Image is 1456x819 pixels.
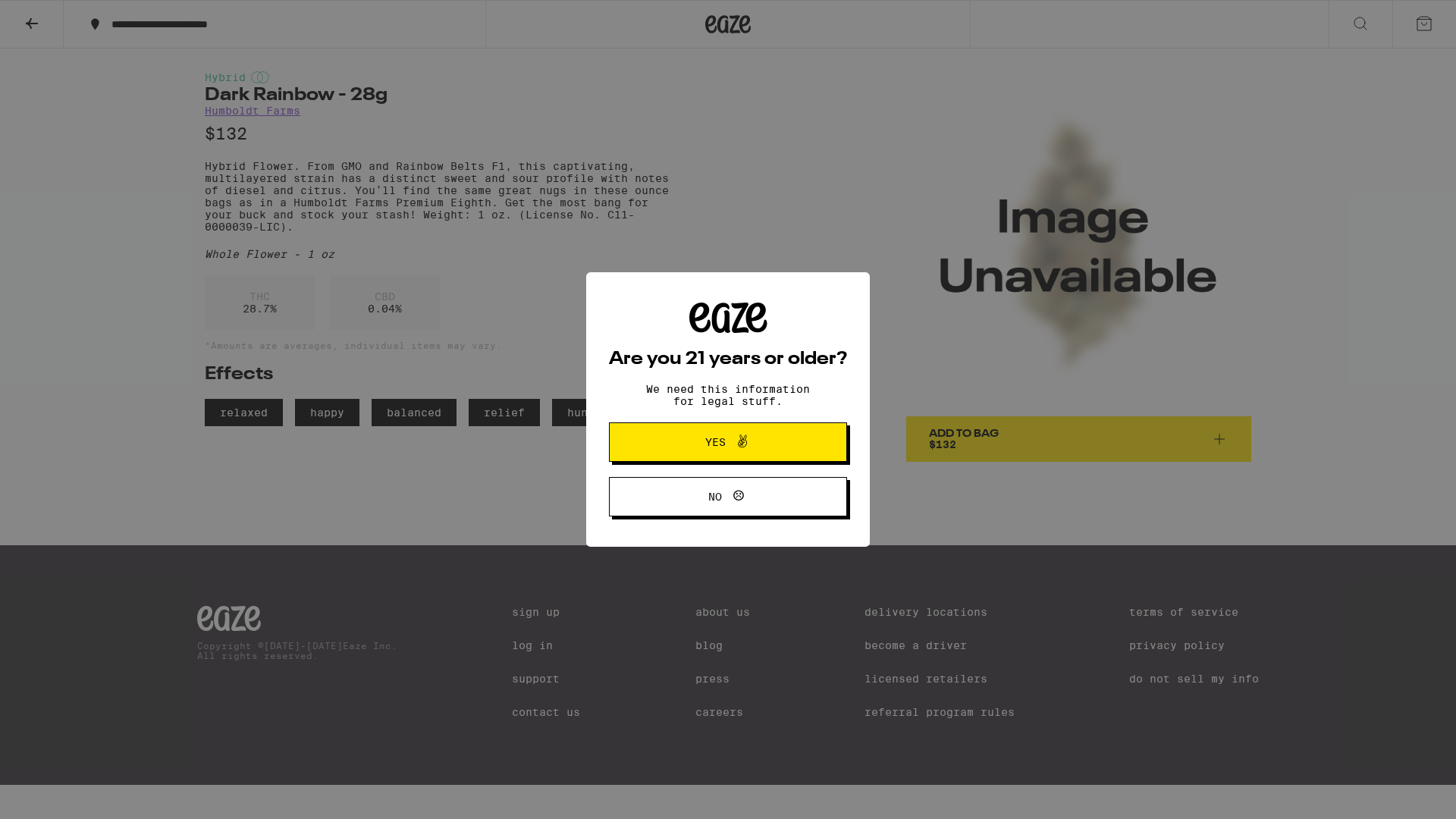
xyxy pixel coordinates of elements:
h2: Are you 21 years or older? [609,350,847,369]
span: Yes [705,437,726,447]
button: Yes [609,422,847,462]
p: We need this information for legal stuff. [633,383,823,407]
span: No [708,491,722,502]
button: No [609,477,847,516]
